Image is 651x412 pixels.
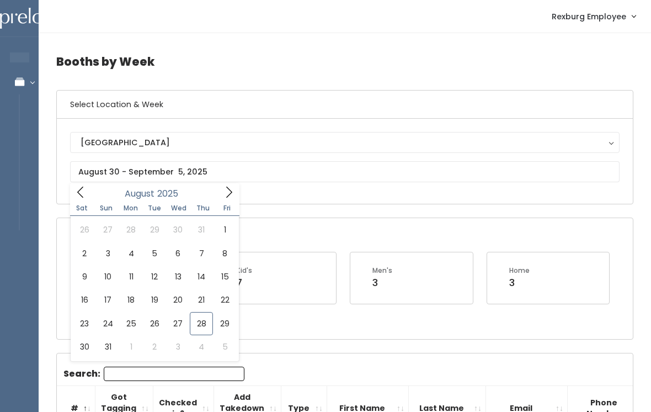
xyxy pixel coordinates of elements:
div: Men's [372,266,392,276]
button: [GEOGRAPHIC_DATA] [70,132,620,153]
span: Thu [191,205,215,212]
input: August 30 - September 5, 2025 [70,161,620,182]
span: August 4, 2025 [120,242,143,265]
span: August 8, 2025 [213,242,236,265]
span: August 21, 2025 [190,288,213,311]
div: 3 [509,276,530,290]
input: Year [154,187,188,200]
span: August 30, 2025 [73,335,96,358]
span: August 18, 2025 [120,288,143,311]
span: August 5, 2025 [143,242,166,265]
span: August 28, 2025 [190,312,213,335]
span: September 5, 2025 [213,335,236,358]
span: August 15, 2025 [213,265,236,288]
span: August 22, 2025 [213,288,236,311]
span: September 1, 2025 [120,335,143,358]
span: August 24, 2025 [96,312,119,335]
span: August 12, 2025 [143,265,166,288]
input: Search: [104,367,244,381]
label: Search: [63,367,244,381]
span: August [125,189,154,198]
span: August 11, 2025 [120,265,143,288]
div: Kid's [236,266,252,276]
span: July 28, 2025 [120,218,143,241]
span: August 20, 2025 [167,288,190,311]
span: August 23, 2025 [73,312,96,335]
a: Rexburg Employee [541,4,647,28]
div: Home [509,266,530,276]
span: July 30, 2025 [167,218,190,241]
span: August 13, 2025 [167,265,190,288]
span: July 27, 2025 [96,218,119,241]
span: September 2, 2025 [143,335,166,358]
span: August 25, 2025 [120,312,143,335]
div: 3 [372,276,392,290]
h4: Booths by Week [56,46,633,77]
div: 7 [236,276,252,290]
div: [GEOGRAPHIC_DATA] [81,136,609,149]
span: August 27, 2025 [167,312,190,335]
span: August 26, 2025 [143,312,166,335]
span: August 10, 2025 [96,265,119,288]
span: September 4, 2025 [190,335,213,358]
span: Sun [94,205,119,212]
span: August 3, 2025 [96,242,119,265]
span: July 29, 2025 [143,218,166,241]
span: August 16, 2025 [73,288,96,311]
span: July 26, 2025 [73,218,96,241]
span: August 19, 2025 [143,288,166,311]
span: August 6, 2025 [167,242,190,265]
span: August 2, 2025 [73,242,96,265]
span: Tue [142,205,167,212]
h6: Select Location & Week [57,91,633,119]
span: August 31, 2025 [96,335,119,358]
span: July 31, 2025 [190,218,213,241]
span: Rexburg Employee [552,10,626,23]
span: September 3, 2025 [167,335,190,358]
span: August 9, 2025 [73,265,96,288]
span: August 7, 2025 [190,242,213,265]
span: August 29, 2025 [213,312,236,335]
span: Wed [167,205,191,212]
span: Sat [70,205,94,212]
span: August 17, 2025 [96,288,119,311]
span: August 14, 2025 [190,265,213,288]
span: Fri [215,205,239,212]
span: Mon [119,205,143,212]
span: August 1, 2025 [213,218,236,241]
